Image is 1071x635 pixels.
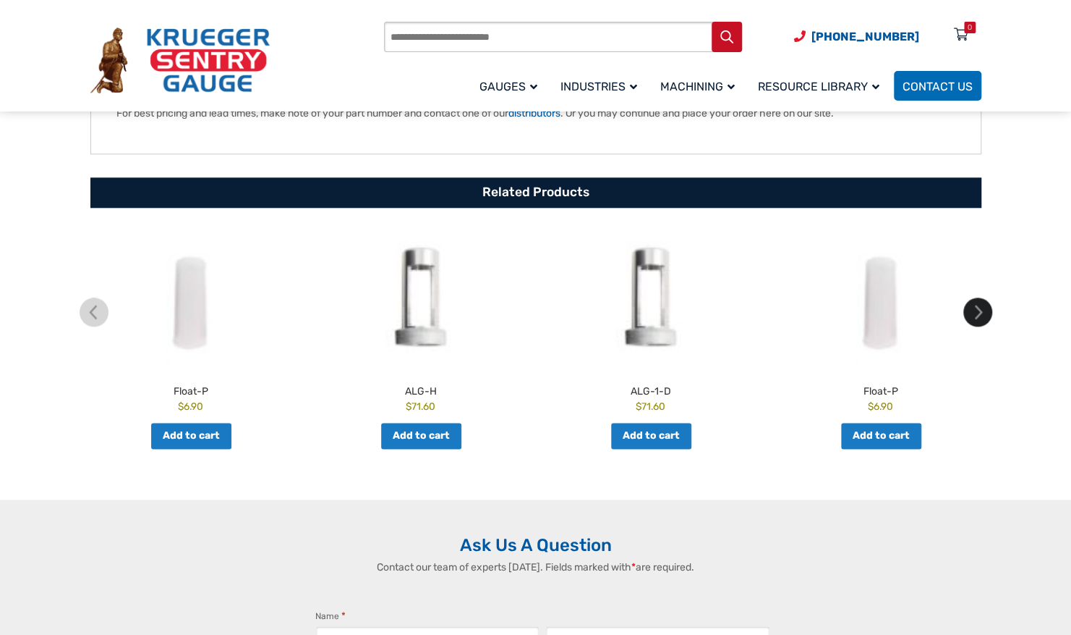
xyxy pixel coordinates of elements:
[811,30,919,43] span: [PHONE_NUMBER]
[90,177,981,208] h2: Related Products
[310,230,532,367] img: ALG-OF
[769,230,992,414] a: Float-P $6.90
[552,69,652,103] a: Industries
[310,379,532,399] h2: ALG-H
[636,400,641,412] span: $
[90,534,981,556] h2: Ask Us A Question
[406,400,435,412] bdi: 71.60
[749,69,894,103] a: Resource Library
[903,80,973,93] span: Contact Us
[636,400,665,412] bdi: 71.60
[841,423,921,449] a: Add to cart: “Float-P”
[539,230,762,367] img: ALG-OF
[80,230,302,367] img: Float-P
[178,400,203,412] bdi: 6.90
[611,423,691,449] a: Add to cart: “ALG-1-D”
[80,298,108,327] img: chevron-left.svg
[968,22,972,33] div: 0
[794,28,919,46] a: Phone Number (920) 434-8860
[479,80,537,93] span: Gauges
[660,80,735,93] span: Machining
[539,379,762,399] h2: ALG-1-D
[301,560,771,575] p: Contact our team of experts [DATE]. Fields marked with are required.
[868,400,874,412] span: $
[178,400,184,412] span: $
[80,230,302,414] a: Float-P $6.90
[560,80,637,93] span: Industries
[90,28,270,94] img: Krueger Sentry Gauge
[868,400,893,412] bdi: 6.90
[406,400,411,412] span: $
[471,69,552,103] a: Gauges
[652,69,749,103] a: Machining
[315,609,346,623] legend: Name
[769,230,992,367] img: Float-P
[758,80,879,93] span: Resource Library
[539,230,762,414] a: ALG-1-D $71.60
[80,379,302,399] h2: Float-P
[769,379,992,399] h2: Float-P
[381,423,461,449] a: Add to cart: “ALG-H”
[894,71,981,101] a: Contact Us
[963,298,992,327] img: chevron-right.svg
[310,230,532,414] a: ALG-H $71.60
[151,423,231,449] a: Add to cart: “Float-P”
